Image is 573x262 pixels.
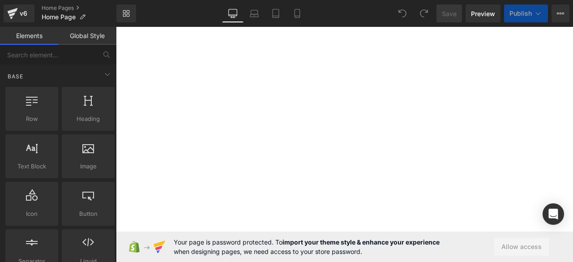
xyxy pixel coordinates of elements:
[42,13,76,21] span: Home Page
[64,114,112,124] span: Heading
[222,4,244,22] a: Desktop
[8,114,56,124] span: Row
[174,237,440,256] span: Your page is password protected. To when designing pages, we need access to your store password.
[8,162,56,171] span: Text Block
[18,8,29,19] div: v6
[471,9,495,18] span: Preview
[543,203,564,225] div: Open Intercom Messenger
[509,10,532,17] span: Publish
[64,209,112,219] span: Button
[64,162,112,171] span: Image
[58,27,116,45] a: Global Style
[504,4,548,22] button: Publish
[7,72,24,81] span: Base
[4,4,34,22] a: v6
[286,4,308,22] a: Mobile
[442,9,457,18] span: Save
[415,4,433,22] button: Redo
[244,4,265,22] a: Laptop
[466,4,500,22] a: Preview
[494,238,549,256] button: Allow access
[116,4,136,22] a: New Library
[552,4,569,22] button: More
[42,4,116,12] a: Home Pages
[282,238,440,246] strong: import your theme style & enhance your experience
[393,4,411,22] button: Undo
[265,4,286,22] a: Tablet
[8,209,56,219] span: Icon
